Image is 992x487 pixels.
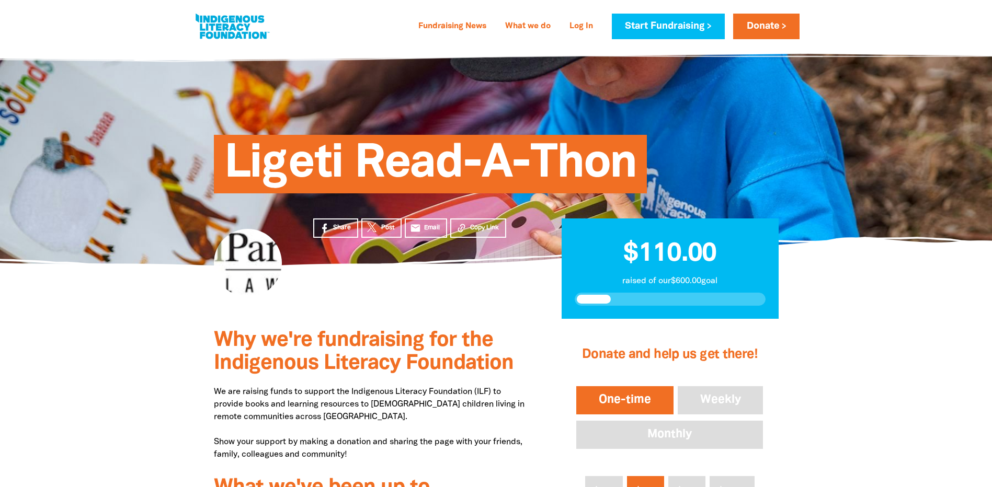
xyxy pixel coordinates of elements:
p: We are raising funds to support the Indigenous Literacy Foundation (ILF) to provide books and lea... [214,386,530,461]
p: raised of our $600.00 goal [575,275,766,287]
h2: Donate and help us get there! [574,334,765,376]
button: One-time [574,384,676,416]
a: Post [361,218,402,238]
a: Start Fundraising [612,14,725,39]
span: Why we're fundraising for the Indigenous Literacy Foundation [214,331,514,373]
i: email [410,223,421,234]
span: Post [381,223,394,233]
a: Log In [563,18,599,35]
span: Ligeti Read-A-Thon [224,143,637,193]
span: Copy Link [470,223,499,233]
button: Monthly [574,419,765,451]
a: Donate [733,14,799,39]
a: Fundraising News [412,18,493,35]
a: emailEmail [405,218,448,238]
button: Copy Link [450,218,506,238]
a: Share [313,218,358,238]
a: What we do [499,18,557,35]
span: Email [424,223,440,233]
button: Weekly [676,384,766,416]
span: $110.00 [623,242,716,266]
span: Share [333,223,351,233]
